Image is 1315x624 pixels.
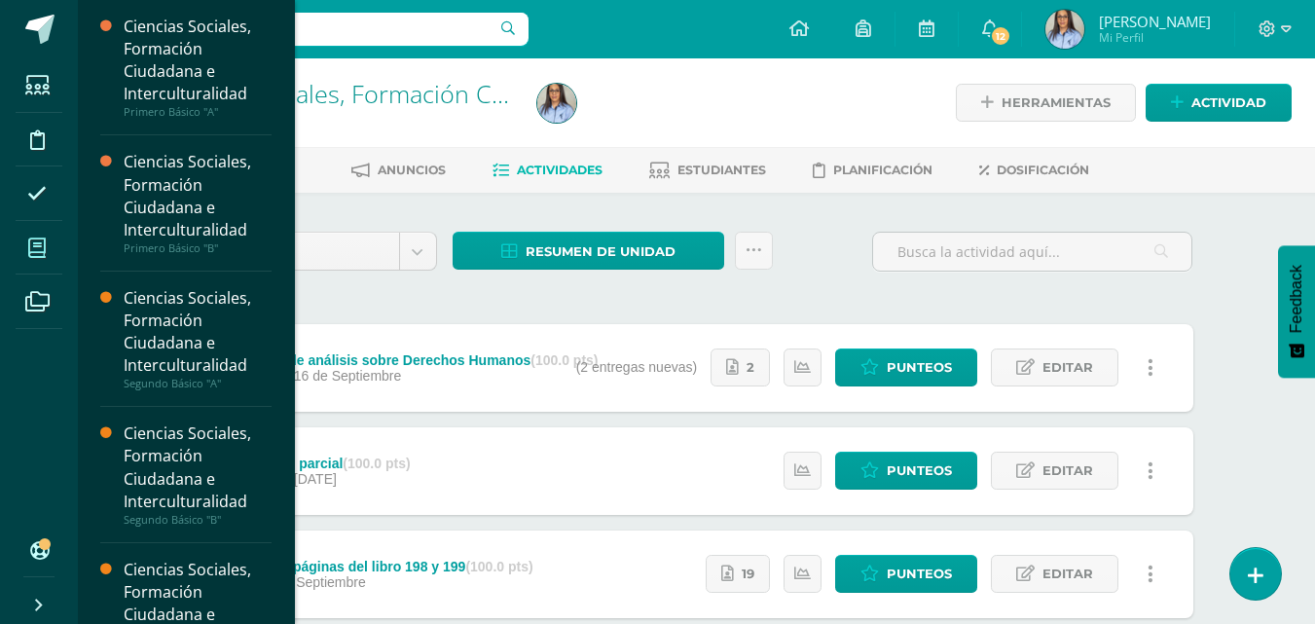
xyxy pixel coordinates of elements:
div: Ciencias Sociales, Formación Ciudadana e Interculturalidad [124,151,272,240]
h1: Ciencias Sociales, Formación Ciudadana e Interculturalidad [152,80,514,107]
span: Editar [1042,556,1093,592]
span: 04 de Septiembre [258,574,366,590]
a: Anuncios [351,155,446,186]
strong: (100.0 pts) [343,456,410,471]
span: Estudiantes [677,163,766,177]
div: Evaluación parcial [223,456,410,471]
a: Dosificación [979,155,1089,186]
span: 12 [990,25,1011,47]
a: Punteos [835,349,977,386]
a: Ciencias Sociales, Formación Ciudadana e InterculturalidadPrimero Básico "B" [124,151,272,254]
div: Ciencias Sociales, Formación Ciudadana e Interculturalidad [124,16,272,105]
input: Busca un usuario... [91,13,529,46]
span: Resumen de unidad [526,234,676,270]
div: Primero Básico 'B' [152,107,514,126]
span: Anuncios [378,163,446,177]
a: Actividades [493,155,603,186]
div: Actividad: páginas del libro 198 y 199 [223,559,532,574]
a: Planificación [813,155,932,186]
div: Primero Básico "B" [124,241,272,255]
a: 2 [711,349,770,386]
a: Herramientas [956,84,1136,122]
span: Dosificación [997,163,1089,177]
span: Editar [1042,453,1093,489]
div: Segundo Básico "A" [124,377,272,390]
div: Actividad de análisis sobre Derechos Humanos [223,352,598,368]
a: Ciencias Sociales, Formación Ciudadana e Interculturalidad [152,77,803,110]
strong: (100.0 pts) [465,559,532,574]
a: Punteos [835,452,977,490]
img: 70b1105214193c847cd35a8087b967c7.png [1045,10,1084,49]
a: Ciencias Sociales, Formación Ciudadana e InterculturalidadSegundo Básico "A" [124,287,272,390]
span: Actividad [1191,85,1266,121]
span: 19 [742,556,754,592]
a: Punteos [835,555,977,593]
div: Ciencias Sociales, Formación Ciudadana e Interculturalidad [124,422,272,512]
span: Editar [1042,349,1093,385]
span: 2 [747,349,754,385]
span: Actividades [517,163,603,177]
span: 16 de Septiembre [294,368,402,384]
input: Busca la actividad aquí... [873,233,1191,271]
a: Actividad [1146,84,1292,122]
strong: (100.0 pts) [530,352,598,368]
a: Unidad 4 [201,233,436,270]
div: Ciencias Sociales, Formación Ciudadana e Interculturalidad [124,287,272,377]
span: Mi Perfil [1099,29,1211,46]
span: Punteos [887,453,952,489]
span: [PERSON_NAME] [1099,12,1211,31]
span: Herramientas [1002,85,1111,121]
a: Ciencias Sociales, Formación Ciudadana e InterculturalidadPrimero Básico "A" [124,16,272,119]
a: Estudiantes [649,155,766,186]
a: 19 [706,555,770,593]
span: Unidad 4 [216,233,384,270]
span: Punteos [887,349,952,385]
img: 70b1105214193c847cd35a8087b967c7.png [537,84,576,123]
span: Planificación [833,163,932,177]
a: Ciencias Sociales, Formación Ciudadana e InterculturalidadSegundo Básico "B" [124,422,272,526]
span: Punteos [887,556,952,592]
span: Feedback [1288,265,1305,333]
div: Segundo Básico "B" [124,513,272,527]
a: Resumen de unidad [453,232,724,270]
span: [DATE] [294,471,337,487]
div: Primero Básico "A" [124,105,272,119]
button: Feedback - Mostrar encuesta [1278,245,1315,378]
